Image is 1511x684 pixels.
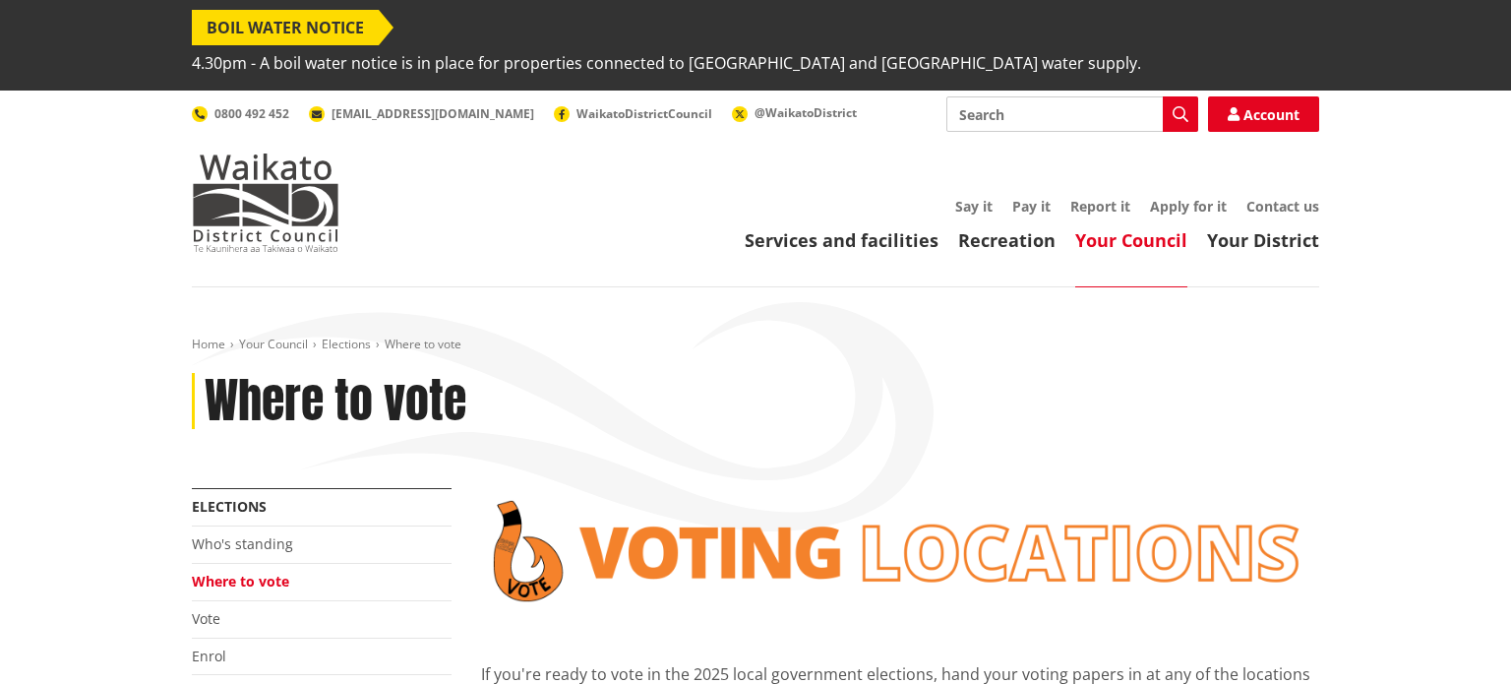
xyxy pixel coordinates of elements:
[1070,197,1130,216] a: Report it
[192,534,293,553] a: Who's standing
[958,228,1056,252] a: Recreation
[385,336,461,352] span: Where to vote
[192,10,379,45] span: BOIL WATER NOTICE
[576,105,712,122] span: WaikatoDistrictCouncil
[946,96,1198,132] input: Search input
[192,497,267,516] a: Elections
[745,228,938,252] a: Services and facilities
[955,197,993,216] a: Say it
[1208,96,1319,132] a: Account
[192,45,1141,81] span: 4.30pm - A boil water notice is in place for properties connected to [GEOGRAPHIC_DATA] and [GEOGR...
[239,336,308,352] a: Your Council
[205,373,466,430] h1: Where to vote
[192,572,289,591] a: Where to vote
[192,337,1319,353] nav: breadcrumb
[732,104,857,121] a: @WaikatoDistrict
[1150,197,1227,216] a: Apply for it
[1246,197,1319,216] a: Contact us
[755,104,857,121] span: @WaikatoDistrict
[322,336,371,352] a: Elections
[481,488,1319,614] img: voting locations banner
[192,154,339,252] img: Waikato District Council - Te Kaunihera aa Takiwaa o Waikato
[192,105,289,122] a: 0800 492 452
[192,609,220,628] a: Vote
[1207,228,1319,252] a: Your District
[192,336,225,352] a: Home
[332,105,534,122] span: [EMAIL_ADDRESS][DOMAIN_NAME]
[1075,228,1187,252] a: Your Council
[192,647,226,665] a: Enrol
[309,105,534,122] a: [EMAIL_ADDRESS][DOMAIN_NAME]
[554,105,712,122] a: WaikatoDistrictCouncil
[214,105,289,122] span: 0800 492 452
[1012,197,1051,216] a: Pay it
